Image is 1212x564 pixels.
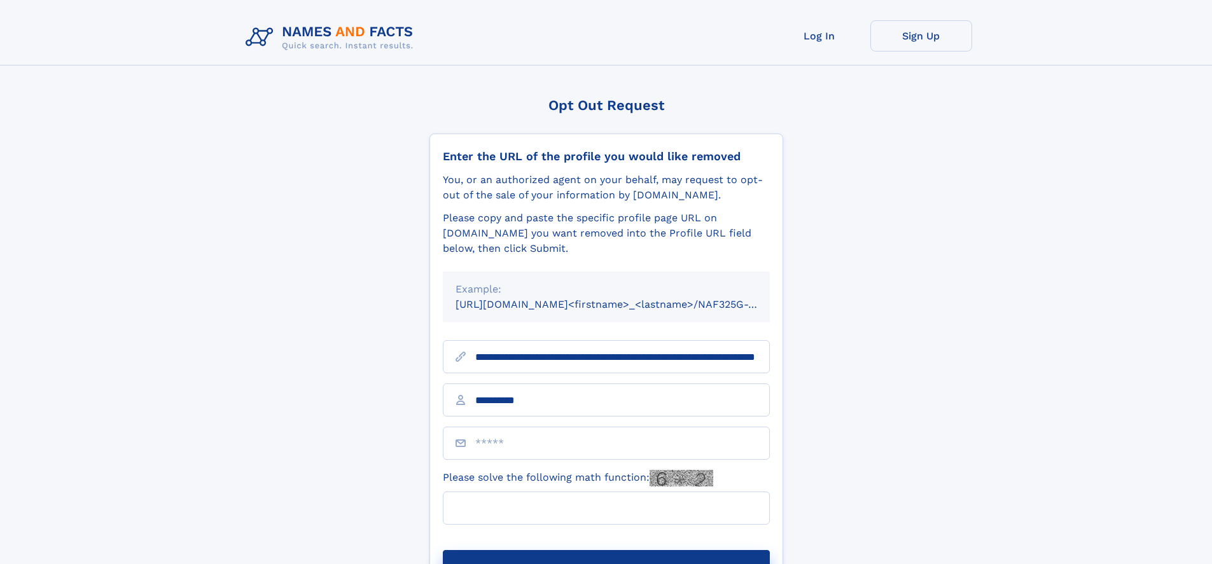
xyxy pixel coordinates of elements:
div: Enter the URL of the profile you would like removed [443,149,770,163]
img: Logo Names and Facts [240,20,424,55]
small: [URL][DOMAIN_NAME]<firstname>_<lastname>/NAF325G-xxxxxxxx [456,298,794,310]
div: You, or an authorized agent on your behalf, may request to opt-out of the sale of your informatio... [443,172,770,203]
div: Example: [456,282,757,297]
div: Opt Out Request [429,97,783,113]
a: Log In [769,20,870,52]
div: Please copy and paste the specific profile page URL on [DOMAIN_NAME] you want removed into the Pr... [443,210,770,256]
label: Please solve the following math function: [443,470,713,486]
a: Sign Up [870,20,972,52]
